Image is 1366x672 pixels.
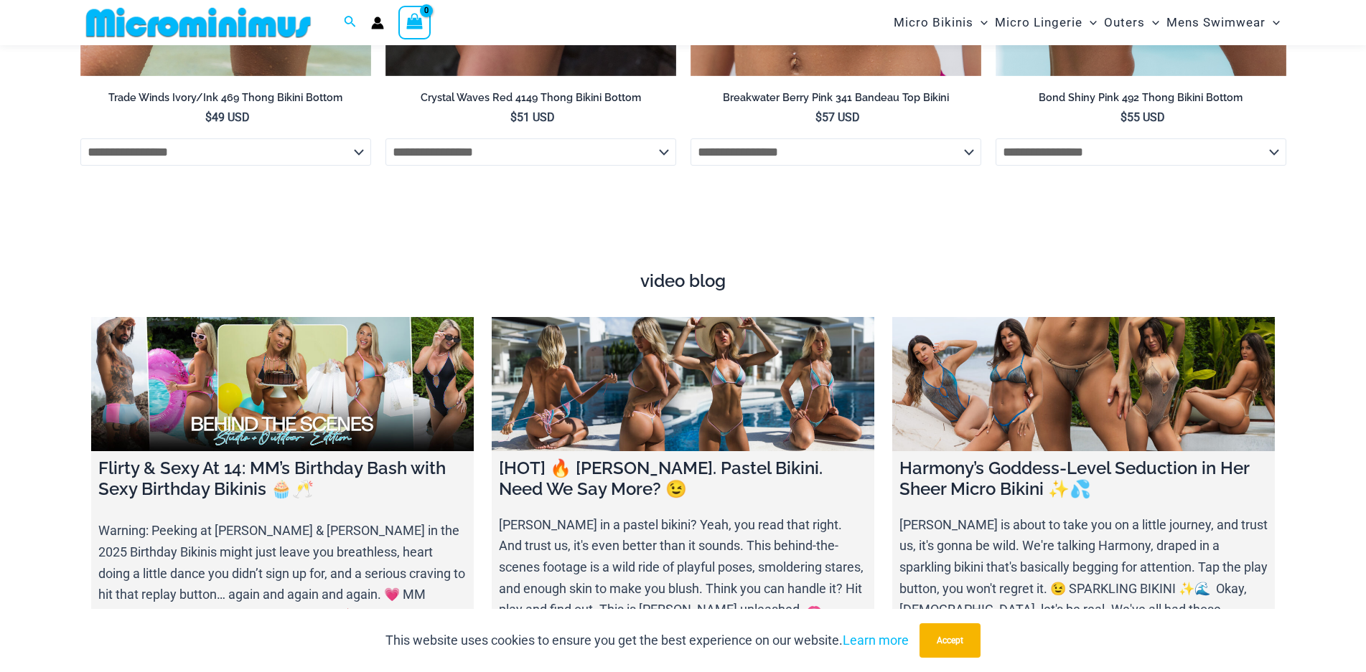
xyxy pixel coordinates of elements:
a: Crystal Waves Red 4149 Thong Bikini Bottom [385,91,676,110]
span: Menu Toggle [1082,4,1097,41]
span: $ [815,110,822,124]
span: Menu Toggle [1266,4,1280,41]
a: Breakwater Berry Pink 341 Bandeau Top Bikini [691,91,981,110]
a: Account icon link [371,16,384,29]
span: $ [1121,110,1127,124]
p: This website uses cookies to ensure you get the best experience on our website. [385,630,909,651]
h4: Harmony’s Goddess-Level Seduction in Her Sheer Micro Bikini ✨💦 [899,458,1268,500]
img: MM SHOP LOGO FLAT [80,6,317,39]
h2: Trade Winds Ivory/Ink 469 Thong Bikini Bottom [80,91,371,105]
h2: Crystal Waves Red 4149 Thong Bikini Bottom [385,91,676,105]
span: $ [510,110,517,124]
a: OutersMenu ToggleMenu Toggle [1100,4,1163,41]
bdi: 51 USD [510,110,555,124]
h2: Breakwater Berry Pink 341 Bandeau Top Bikini [691,91,981,105]
h4: [HOT] 🔥 [PERSON_NAME]. Pastel Bikini. Need We Say More? 😉 [499,458,867,500]
bdi: 49 USD [205,110,250,124]
bdi: 55 USD [1121,110,1165,124]
span: $ [205,110,212,124]
a: Mens SwimwearMenu ToggleMenu Toggle [1163,4,1283,41]
span: Menu Toggle [973,4,988,41]
span: Micro Lingerie [995,4,1082,41]
span: Micro Bikinis [894,4,973,41]
a: Bond Shiny Pink 492 Thong Bikini Bottom [996,91,1286,110]
a: Micro BikinisMenu ToggleMenu Toggle [890,4,991,41]
bdi: 57 USD [815,110,860,124]
span: Outers [1104,4,1145,41]
a: View Shopping Cart, empty [398,6,431,39]
h2: Bond Shiny Pink 492 Thong Bikini Bottom [996,91,1286,105]
a: Learn more [843,633,909,648]
a: Search icon link [344,14,357,32]
a: Micro LingerieMenu ToggleMenu Toggle [991,4,1100,41]
button: Accept [920,623,981,658]
nav: Site Navigation [888,2,1286,43]
h4: video blog [91,271,1276,292]
span: Mens Swimwear [1166,4,1266,41]
h4: Flirty & Sexy At 14: MM’s Birthday Bash with Sexy Birthday Bikinis 🧁🥂 [98,458,467,500]
span: Menu Toggle [1145,4,1159,41]
a: Trade Winds Ivory/Ink 469 Thong Bikini Bottom [80,91,371,110]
